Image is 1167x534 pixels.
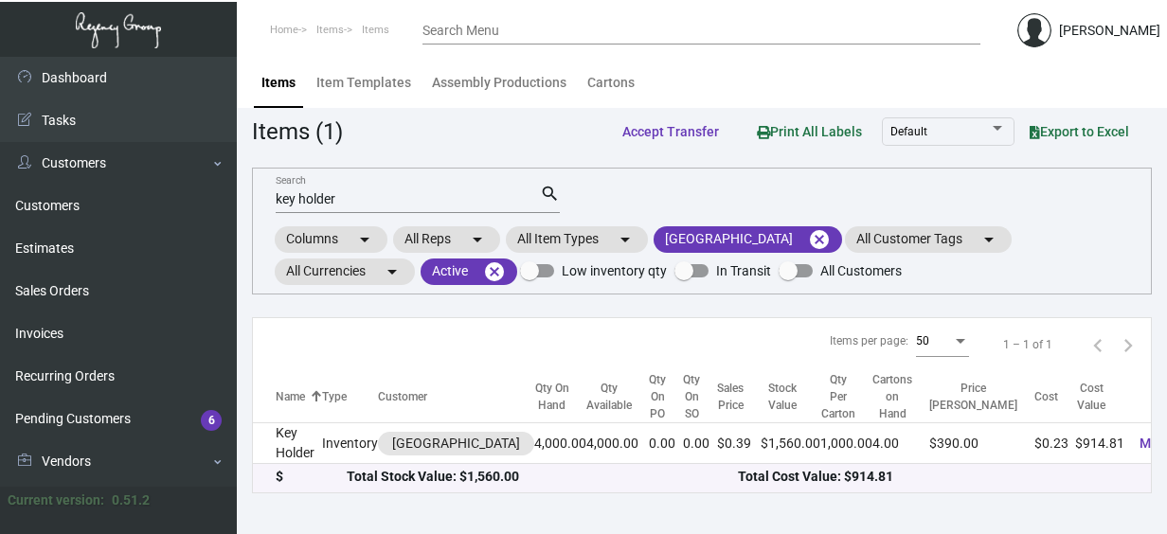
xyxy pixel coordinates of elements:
[1075,423,1124,464] td: $914.81
[353,228,376,251] mat-icon: arrow_drop_down
[929,380,1017,414] div: Price [PERSON_NAME]
[649,423,683,464] td: 0.00
[1014,115,1144,149] button: Export to Excel
[717,380,761,414] div: Sales Price
[683,423,717,464] td: 0.00
[845,226,1012,253] mat-chip: All Customer Tags
[540,183,560,205] mat-icon: search
[649,371,666,422] div: Qty On PO
[929,380,1034,414] div: Price [PERSON_NAME]
[929,423,1034,464] td: $390.00
[761,380,820,414] div: Stock Value
[872,371,912,422] div: Cartons on Hand
[1003,336,1052,353] div: 1 – 1 of 1
[466,228,489,251] mat-icon: arrow_drop_down
[275,258,415,285] mat-chip: All Currencies
[8,490,104,510] div: Current version:
[717,423,761,464] td: $0.39
[381,260,404,283] mat-icon: arrow_drop_down
[1075,380,1107,414] div: Cost Value
[1034,388,1075,405] div: Cost
[253,423,322,464] td: Key Holder
[378,371,534,423] th: Customer
[322,388,347,405] div: Type
[534,380,569,414] div: Qty On Hand
[820,259,902,282] span: All Customers
[717,380,744,414] div: Sales Price
[683,371,717,422] div: Qty On SO
[757,124,862,139] span: Print All Labels
[1030,124,1129,139] span: Export to Excel
[761,380,803,414] div: Stock Value
[362,24,389,36] span: Items
[276,467,347,487] div: $
[276,388,305,405] div: Name
[316,24,344,36] span: Items
[586,423,649,464] td: 4,000.00
[654,226,842,253] mat-chip: [GEOGRAPHIC_DATA]
[586,380,649,414] div: Qty Available
[649,371,683,422] div: Qty On PO
[322,388,378,405] div: Type
[252,115,343,149] div: Items (1)
[890,125,927,138] span: Default
[112,490,150,510] div: 0.51.2
[421,258,517,285] mat-chip: Active
[1113,329,1143,360] button: Next page
[1059,21,1160,41] div: [PERSON_NAME]
[586,380,632,414] div: Qty Available
[270,24,298,36] span: Home
[820,371,872,422] div: Qty Per Carton
[916,335,969,348] mat-select: Items per page:
[347,467,738,487] div: Total Stock Value: $1,560.00
[872,423,929,464] td: 4.00
[587,73,635,93] div: Cartons
[392,434,520,454] div: [GEOGRAPHIC_DATA]
[916,334,929,347] span: 50
[716,259,771,282] span: In Transit
[1034,388,1058,405] div: Cost
[261,73,296,93] div: Items
[872,371,929,422] div: Cartons on Hand
[1017,13,1051,47] img: admin@bootstrapmaster.com
[534,380,586,414] div: Qty On Hand
[393,226,500,253] mat-chip: All Reps
[820,371,855,422] div: Qty Per Carton
[1034,423,1075,464] td: $0.23
[742,114,877,149] button: Print All Labels
[506,226,648,253] mat-chip: All Item Types
[275,226,387,253] mat-chip: Columns
[322,423,378,464] td: Inventory
[607,115,734,149] button: Accept Transfer
[1075,380,1124,414] div: Cost Value
[483,260,506,283] mat-icon: cancel
[978,228,1000,251] mat-icon: arrow_drop_down
[614,228,637,251] mat-icon: arrow_drop_down
[830,332,908,349] div: Items per page:
[808,228,831,251] mat-icon: cancel
[738,467,1129,487] div: Total Cost Value: $914.81
[534,423,586,464] td: 4,000.00
[820,423,872,464] td: 1,000.00
[276,388,322,405] div: Name
[432,73,566,93] div: Assembly Productions
[622,124,719,139] span: Accept Transfer
[562,259,667,282] span: Low inventory qty
[316,73,411,93] div: Item Templates
[1083,329,1113,360] button: Previous page
[761,423,820,464] td: $1,560.00
[683,371,700,422] div: Qty On SO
